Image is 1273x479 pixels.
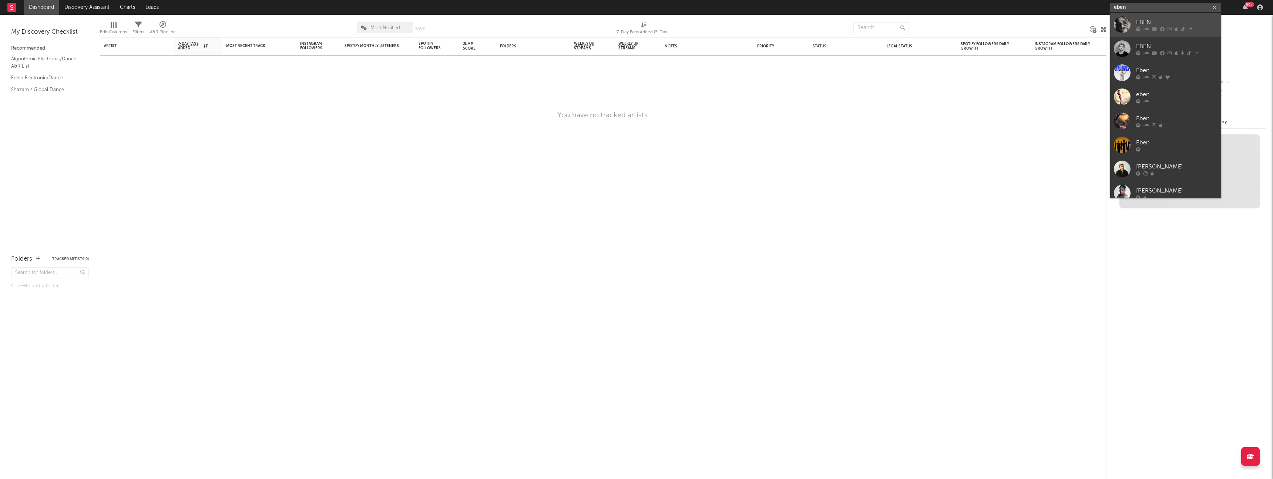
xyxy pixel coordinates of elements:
[1136,18,1217,27] div: EBEN
[132,19,144,40] div: Filters
[1243,4,1248,10] button: 99+
[1110,61,1221,85] a: Eben
[1136,186,1217,195] div: [PERSON_NAME]
[1216,87,1266,97] div: --
[1035,42,1090,51] div: Instagram Followers Daily Growth
[574,41,600,50] span: Weekly US Streams
[1110,157,1221,181] a: [PERSON_NAME]
[1110,3,1221,12] input: Search for artists
[463,42,481,51] div: Jump Score
[1136,42,1217,51] div: EBEN
[345,44,400,48] div: Spotify Monthly Listeners
[1110,181,1221,205] a: [PERSON_NAME]
[52,257,89,261] button: Tracked Artists(0)
[11,267,89,278] input: Search for folders...
[150,19,176,40] div: A&R Pipeline
[370,26,400,30] span: Most Notified
[1136,138,1217,147] div: Eben
[500,44,555,48] div: Folders
[104,44,159,48] div: Artist
[419,41,444,50] div: Spotify Followers
[1136,114,1217,123] div: Eben
[150,28,176,37] div: A&R Pipeline
[1216,78,1266,87] div: --
[1245,2,1254,7] div: 99 +
[961,42,1016,51] div: Spotify Followers Daily Growth
[617,28,672,37] div: 7-Day Fans Added (7-Day Fans Added)
[178,41,202,50] span: 7-Day Fans Added
[100,19,127,40] div: Edit Columns
[415,27,425,31] button: Save
[100,28,127,37] div: Edit Columns
[11,74,81,82] a: Fresh Electronic/Dance
[757,44,787,48] div: Priority
[813,44,861,48] div: Status
[1110,13,1221,37] a: EBEN
[665,44,739,48] div: Notes
[1110,85,1221,109] a: eben
[11,86,81,94] a: Shazam / Global Dance
[557,111,649,120] div: You have no tracked artists.
[11,282,89,291] div: Click to add a folder.
[226,44,282,48] div: Most Recent Track
[1110,109,1221,133] a: Eben
[11,28,89,37] div: My Discovery Checklist
[11,44,89,53] div: Recommended
[1136,162,1217,171] div: [PERSON_NAME]
[887,44,935,48] div: Legal Status
[11,255,32,264] div: Folders
[300,41,326,50] div: Instagram Followers
[1136,66,1217,75] div: Eben
[1110,133,1221,157] a: Eben
[618,41,646,50] span: Weekly UK Streams
[11,55,81,70] a: Algorithmic Electronic/Dance A&R List
[1136,90,1217,99] div: eben
[617,19,672,40] div: 7-Day Fans Added (7-Day Fans Added)
[132,28,144,37] div: Filters
[853,22,909,33] input: Search...
[1110,37,1221,61] a: EBEN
